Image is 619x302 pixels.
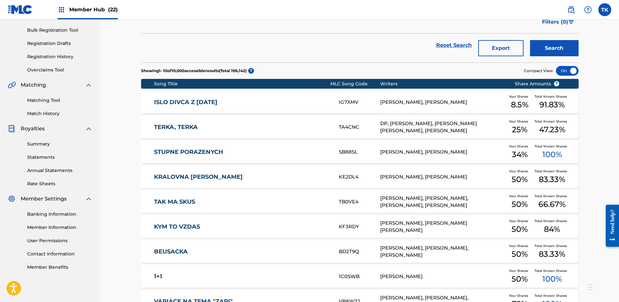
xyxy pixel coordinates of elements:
span: 34 % [512,149,528,160]
span: Total Known Shares [535,94,569,99]
div: DP, [PERSON_NAME], [PERSON_NAME] [PERSON_NAME], [PERSON_NAME] [380,120,505,135]
a: Annual Statements [27,167,93,174]
img: Member Settings [8,195,16,203]
span: 100 % [542,273,562,285]
span: 84 % [544,223,560,235]
span: Total Known Shares [535,169,569,174]
span: 66.67 % [538,199,566,210]
a: KRALOVNA [PERSON_NAME] [154,173,330,181]
span: ? [554,81,559,86]
div: User Menu [598,3,611,16]
img: Royalties [8,125,16,133]
a: 1+1 [154,273,330,280]
button: Export [478,40,524,56]
a: ISLO DIVCA Z [DATE] [154,99,330,106]
div: TB0VE4 [339,198,380,206]
a: Matching Tool [27,97,93,104]
iframe: Chat Widget [587,271,619,302]
iframe: Resource Center [601,200,619,252]
a: Summary [27,141,93,147]
div: KE2DL4 [339,173,380,181]
img: MLC Logo [8,5,33,14]
button: Filters (0) [538,14,579,30]
span: 83.33 % [539,248,565,260]
img: search [567,6,575,14]
a: TAK MA SKUS [154,198,330,206]
span: 50 % [512,174,528,185]
span: Your Shares [509,169,531,174]
a: Member Benefits [27,264,93,271]
a: Registration Drafts [27,40,93,47]
div: Writers [380,81,505,87]
span: 50 % [512,199,528,210]
span: 100 % [542,149,562,160]
div: Help [581,3,594,16]
a: Banking Information [27,211,93,218]
a: Public Search [565,3,578,16]
span: Share Amounts [515,81,559,87]
span: 47.23 % [539,124,565,135]
img: expand [85,195,93,203]
div: KF3RDY [339,223,380,231]
span: Filters ( 0 ) [542,18,568,26]
span: Your Shares [509,194,531,199]
div: Song Title [154,81,330,87]
span: 50 % [512,273,528,285]
span: Matching [21,81,46,89]
div: [PERSON_NAME] [380,273,505,280]
span: Member Settings [21,195,67,203]
img: expand [85,81,93,89]
a: KYM TO VZDAS [154,223,330,231]
span: Royalties [21,125,45,133]
div: [PERSON_NAME], [PERSON_NAME] [PERSON_NAME] [380,220,505,234]
span: Your Shares [509,219,531,223]
img: filter [569,20,574,24]
a: STUPNE PORAZENYCH [154,148,330,156]
span: Member Hub [69,6,118,13]
div: SB88SL [339,148,380,156]
span: 91.83 % [539,99,565,111]
a: User Permissions [27,237,93,244]
div: [PERSON_NAME], [PERSON_NAME], [PERSON_NAME], [PERSON_NAME] [380,195,505,209]
a: Member Information [27,224,93,231]
span: Total Known Shares [535,194,569,199]
span: 25 % [512,124,527,135]
img: Top Rightsholders [58,6,65,14]
span: Compact View [524,68,553,74]
span: Your Shares [509,119,531,124]
span: Your Shares [509,144,531,149]
span: Total Known Shares [535,144,569,149]
img: Matching [8,81,16,89]
button: Search [530,40,579,56]
a: Registration History [27,53,93,60]
img: help [584,6,592,14]
div: 1C0SWB [339,273,380,280]
p: Showing 1 - 10 of 10,000 accessible results (Total 196,142 ) [141,68,247,74]
span: Total Known Shares [535,293,569,298]
a: BEUSACKA [154,248,330,255]
span: 83.33 % [539,174,565,185]
div: [PERSON_NAME], [PERSON_NAME] [380,173,505,181]
span: Total Known Shares [535,219,569,223]
span: Your Shares [509,243,531,248]
span: 8.5 % [511,99,528,111]
a: Overclaims Tool [27,67,93,73]
span: 50 % [512,223,528,235]
div: [PERSON_NAME], [PERSON_NAME], [PERSON_NAME] [380,244,505,259]
div: IG7XMV [339,99,380,106]
div: TA4CNC [339,124,380,131]
span: Your Shares [509,94,531,99]
span: Total Known Shares [535,119,569,124]
span: ? [248,68,254,74]
div: Drag [589,277,592,297]
a: Rate Sheets [27,180,93,187]
span: Total Known Shares [535,243,569,248]
a: Bulk Registration Tool [27,27,93,34]
span: (22) [108,6,118,13]
div: [PERSON_NAME], [PERSON_NAME] [380,99,505,106]
div: MLC Song Code [330,81,380,87]
a: Statements [27,154,93,161]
